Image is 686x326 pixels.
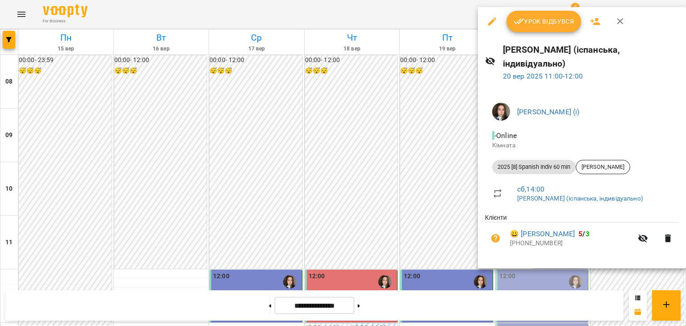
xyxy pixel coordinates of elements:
span: 2025 [8] Spanish Indiv 60 min [492,163,576,171]
a: 😀 [PERSON_NAME] [510,229,575,239]
span: [PERSON_NAME] [576,163,630,171]
a: 20 вер 2025 11:00-12:00 [503,72,583,80]
span: 5 [578,230,582,238]
span: Урок відбувся [514,16,574,27]
b: / [578,230,589,238]
a: [PERSON_NAME] (і) [517,108,580,116]
p: [PHONE_NUMBER] [510,239,632,248]
a: [PERSON_NAME] (іспанська, індивідуально) [517,195,643,202]
button: Урок відбувся [506,11,581,32]
img: 44d3d6facc12e0fb6bd7f330c78647dd.jfif [492,103,510,121]
button: Візит ще не сплачено. Додати оплату? [485,228,506,249]
a: сб , 14:00 [517,185,544,193]
ul: Клієнти [485,213,679,258]
p: Кімната [492,141,672,150]
span: - Online [492,131,519,140]
h6: [PERSON_NAME] (іспанська, індивідуально) [503,43,679,71]
span: 3 [586,230,590,238]
div: [PERSON_NAME] [576,160,630,174]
